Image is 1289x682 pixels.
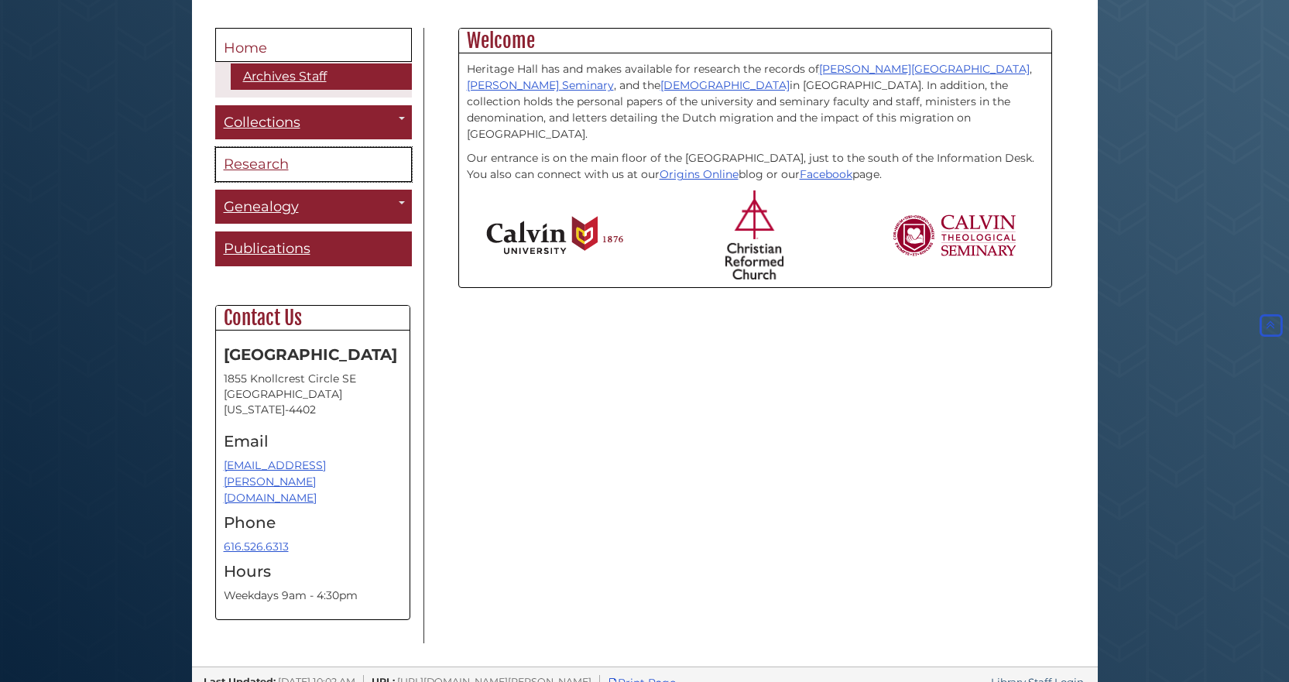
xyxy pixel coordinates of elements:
h2: Welcome [459,29,1051,53]
span: Home [224,39,267,57]
a: [DEMOGRAPHIC_DATA] [660,78,790,92]
a: Archives Staff [231,63,412,90]
span: Research [224,156,289,173]
div: Guide Pages [215,28,412,636]
a: Collections [215,105,412,140]
span: Publications [224,240,310,257]
a: [EMAIL_ADDRESS][PERSON_NAME][DOMAIN_NAME] [224,458,326,505]
a: Research [215,147,412,182]
img: Calvin Theological Seminary [892,214,1017,256]
a: 616.526.6313 [224,540,289,553]
a: Back to Top [1256,319,1285,333]
address: 1855 Knollcrest Circle SE [GEOGRAPHIC_DATA][US_STATE]-4402 [224,371,402,417]
a: Home [215,28,412,62]
a: Facebook [800,167,852,181]
h4: Phone [224,514,402,531]
img: Christian Reformed Church [725,190,783,279]
img: Calvin University [486,216,623,255]
p: Weekdays 9am - 4:30pm [224,588,402,604]
p: Heritage Hall has and makes available for research the records of , , and the in [GEOGRAPHIC_DATA... [467,61,1044,142]
h4: Email [224,433,402,450]
span: Genealogy [224,198,299,215]
a: [PERSON_NAME] Seminary [467,78,614,92]
p: Our entrance is on the main floor of the [GEOGRAPHIC_DATA], just to the south of the Information ... [467,150,1044,183]
span: Collections [224,114,300,131]
h4: Hours [224,563,402,580]
a: Genealogy [215,190,412,224]
a: [PERSON_NAME][GEOGRAPHIC_DATA] [819,62,1030,76]
a: Publications [215,231,412,266]
h2: Contact Us [216,306,410,331]
a: Origins Online [660,167,739,181]
strong: [GEOGRAPHIC_DATA] [224,345,397,364]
